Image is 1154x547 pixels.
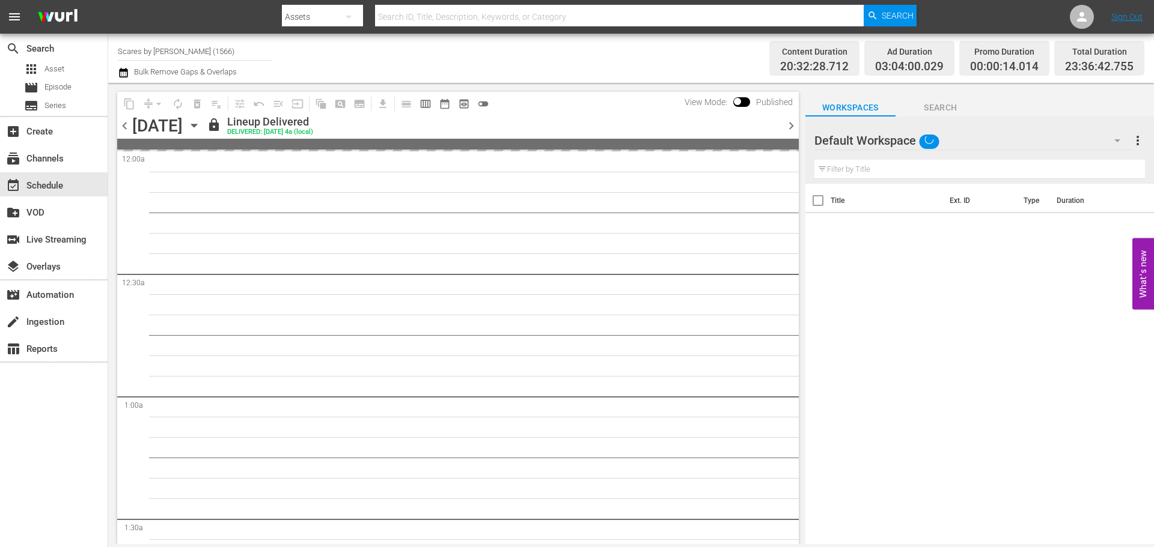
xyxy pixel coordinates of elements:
[6,259,20,274] span: Overlays
[24,62,38,76] span: Asset
[831,184,943,217] th: Title
[6,178,20,193] span: Schedule
[249,94,269,113] span: Revert to Primary Episode
[307,92,331,115] span: Refresh All Search Blocks
[784,118,799,133] span: chevron_right
[1065,43,1134,60] div: Total Duration
[288,94,307,113] span: Update Metadata from Key Asset
[864,5,917,26] button: Search
[970,43,1039,60] div: Promo Duration
[420,98,432,110] span: calendar_view_week_outlined
[474,94,493,113] span: 24 hours Lineup View is OFF
[458,98,470,110] span: preview_outlined
[44,63,64,75] span: Asset
[1049,184,1122,217] th: Duration
[1065,60,1134,74] span: 23:36:42.755
[6,342,20,356] span: Reports
[207,94,226,113] span: Clear Lineup
[1016,184,1049,217] th: Type
[416,94,435,113] span: Week Calendar View
[970,60,1039,74] span: 00:00:14.014
[1111,12,1143,22] a: Sign Out
[120,94,139,113] span: Copy Lineup
[439,98,451,110] span: date_range_outlined
[814,124,1132,157] div: Default Workspace
[805,100,896,115] span: Workspaces
[226,92,249,115] span: Customize Events
[454,94,474,113] span: View Backup
[44,100,66,112] span: Series
[477,98,489,110] span: toggle_off
[331,94,350,113] span: Create Search Block
[780,60,849,74] span: 20:32:28.712
[6,315,20,329] span: Ingestion
[942,184,1016,217] th: Ext. ID
[679,97,733,107] span: View Mode:
[6,41,20,56] span: Search
[132,67,237,76] span: Bulk Remove Gaps & Overlaps
[6,124,20,139] span: Create
[132,116,183,136] div: [DATE]
[350,94,369,113] span: Create Series Block
[435,94,454,113] span: Month Calendar View
[269,94,288,113] span: Fill episodes with ad slates
[24,98,38,113] span: Series
[29,3,87,31] img: ans4CAIJ8jUAAAAAAAAAAAAAAAAAAAAAAAAgQb4GAAAAAAAAAAAAAAAAAAAAAAAAJMjXAAAAAAAAAAAAAAAAAAAAAAAAgAT5G...
[117,118,132,133] span: chevron_left
[750,97,799,107] span: Published
[369,92,392,115] span: Download as CSV
[207,118,221,132] span: lock
[392,92,416,115] span: Day Calendar View
[6,288,20,302] span: Automation
[6,205,20,220] span: VOD
[6,232,20,247] span: Live Streaming
[7,10,22,24] span: menu
[733,97,742,106] span: Toggle to switch from Published to Draft view.
[168,94,188,113] span: Loop Content
[24,80,38,95] span: Episode
[139,94,168,113] span: Remove Gaps & Overlaps
[1131,126,1145,155] button: more_vert
[227,128,313,136] div: DELIVERED: [DATE] 4a (local)
[227,115,313,128] div: Lineup Delivered
[882,5,914,26] span: Search
[188,94,207,113] span: Select an event to delete
[1132,238,1154,309] button: Open Feedback Widget
[1131,133,1145,148] span: more_vert
[780,43,849,60] div: Content Duration
[896,100,986,115] span: Search
[44,81,72,93] span: Episode
[875,43,944,60] div: Ad Duration
[6,151,20,166] span: Channels
[875,60,944,74] span: 03:04:00.029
